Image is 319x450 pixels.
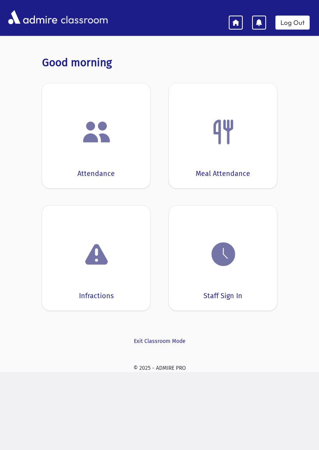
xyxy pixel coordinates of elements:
span: classroom [59,7,108,28]
img: Fork.png [209,117,238,147]
div: © 2025 - ADMIRE PRO [6,364,313,372]
div: Infractions [79,291,114,301]
a: Exit Classroom Mode [42,337,277,345]
img: AdmirePro [6,8,59,26]
img: exclamation.png [82,241,111,271]
a: Log Out [275,16,310,30]
img: users.png [82,117,111,147]
img: clock.png [209,239,238,269]
h3: Good morning [42,56,277,69]
div: Attendance [77,169,115,179]
div: Meal Attendance [196,169,250,179]
div: Staff Sign In [203,291,242,301]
